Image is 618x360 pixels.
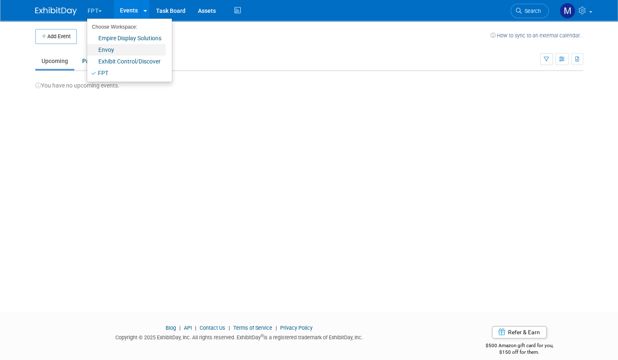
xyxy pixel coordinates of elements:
a: How to sync to an external calendar... [491,32,583,39]
span: | [274,325,279,331]
div: $150 off for them. [455,349,583,356]
a: API [184,325,192,331]
a: Privacy Policy [280,325,313,331]
a: Refer & Earn [492,326,547,338]
a: Upcoming [35,53,74,69]
button: Add Event [35,29,77,44]
a: Past1 [76,53,108,69]
a: Exhibit Control/Discover [87,56,166,67]
a: Contact Us [200,325,225,331]
a: FPT [87,67,166,79]
span: | [227,325,232,331]
a: Blog [166,325,176,331]
a: Terms of Service [233,325,272,331]
span: | [193,325,198,331]
a: Envoy [87,44,166,56]
a: Empire Display Solutions [87,32,166,44]
img: Matt h [559,3,575,19]
span: Search [522,8,541,14]
span: | [177,325,183,331]
div: Copyright © 2025 ExhibitDay, Inc. All rights reserved. ExhibitDay is a registered trademark of Ex... [35,332,443,341]
div: $500 Amazon gift card for you, [455,337,583,356]
a: Search [511,4,549,18]
li: Choose Workspace: [87,22,166,32]
img: ExhibitDay [35,7,77,15]
sup: ® [261,333,264,338]
span: You have no upcoming events. [35,82,120,89]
